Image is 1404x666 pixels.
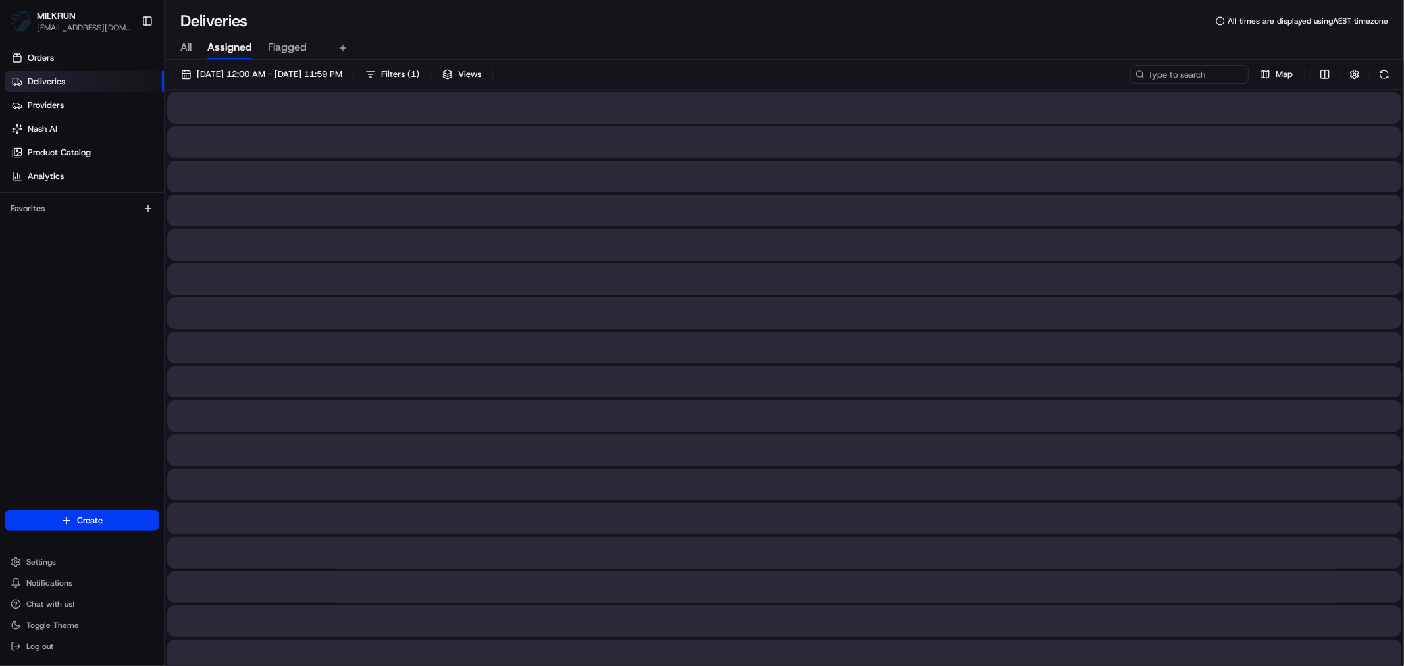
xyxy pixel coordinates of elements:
a: Orders [5,47,164,68]
span: All [180,39,192,55]
button: Notifications [5,574,159,592]
span: Views [458,68,481,80]
a: Providers [5,95,164,116]
h1: Deliveries [180,11,247,32]
span: Product Catalog [28,147,91,159]
span: ( 1 ) [407,68,419,80]
span: All times are displayed using AEST timezone [1228,16,1388,26]
button: MILKRUN [37,9,76,22]
span: Flagged [268,39,307,55]
button: Create [5,510,159,531]
span: Deliveries [28,76,65,88]
input: Type to search [1130,65,1249,84]
div: Favorites [5,198,159,219]
span: Filters [381,68,419,80]
button: Refresh [1375,65,1393,84]
a: Analytics [5,166,164,187]
button: Filters(1) [359,65,425,84]
button: Views [436,65,487,84]
span: Notifications [26,578,72,588]
a: Deliveries [5,71,164,92]
span: Map [1276,68,1293,80]
span: [DATE] 12:00 AM - [DATE] 11:59 PM [197,68,342,80]
span: Orders [28,52,54,64]
span: Create [77,515,103,526]
span: Nash AI [28,123,57,135]
a: Nash AI [5,118,164,140]
span: Analytics [28,170,64,182]
span: Assigned [207,39,252,55]
span: Chat with us! [26,599,74,609]
a: Product Catalog [5,142,164,163]
span: Toggle Theme [26,620,79,630]
button: MILKRUNMILKRUN[EMAIL_ADDRESS][DOMAIN_NAME] [5,5,136,37]
button: Log out [5,637,159,655]
button: Map [1254,65,1299,84]
button: [DATE] 12:00 AM - [DATE] 11:59 PM [175,65,348,84]
span: Log out [26,641,53,652]
button: Toggle Theme [5,616,159,634]
button: Chat with us! [5,595,159,613]
img: MILKRUN [11,11,32,32]
span: Settings [26,557,56,567]
button: [EMAIL_ADDRESS][DOMAIN_NAME] [37,22,131,33]
span: Providers [28,99,64,111]
button: Settings [5,553,159,571]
